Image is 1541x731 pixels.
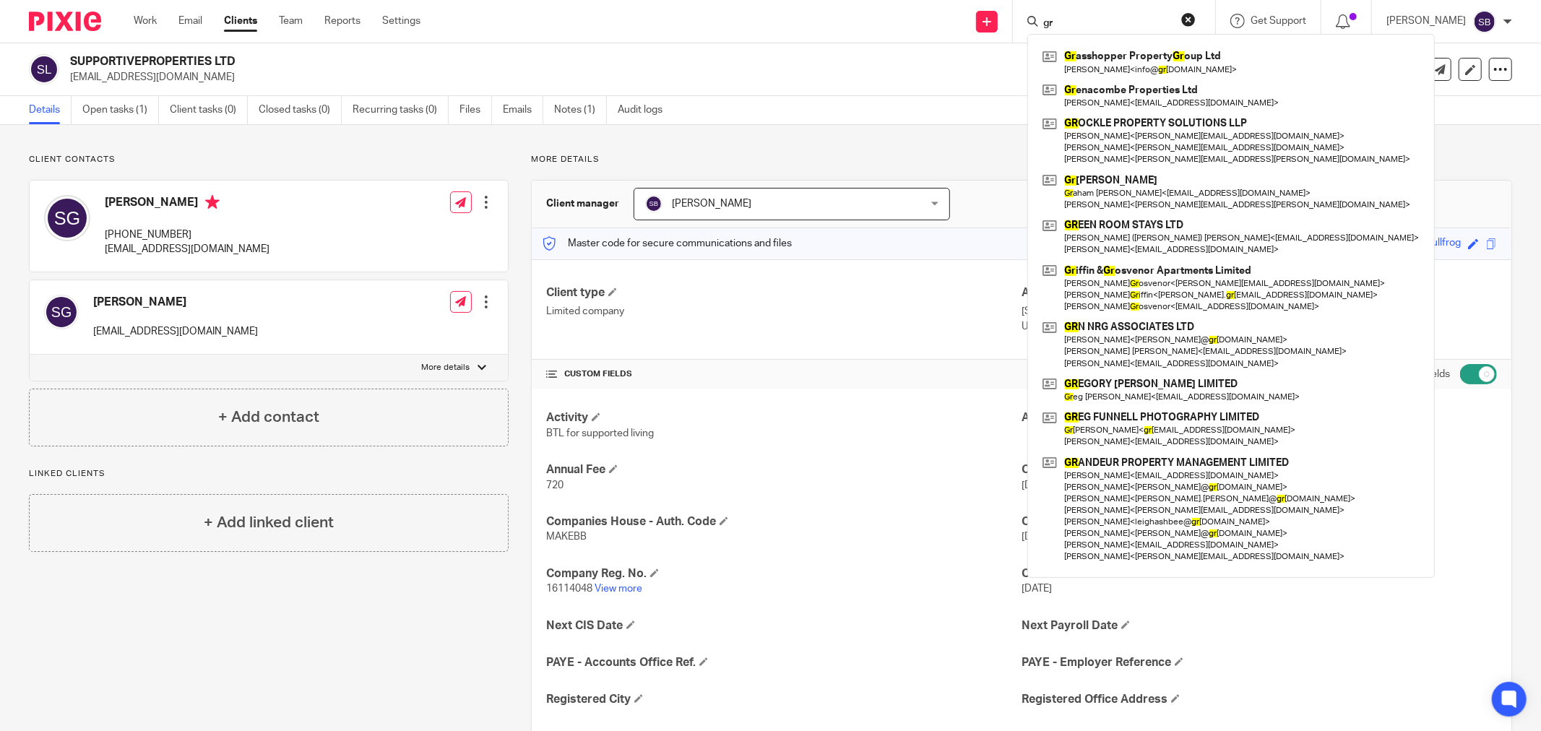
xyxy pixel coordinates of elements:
p: [EMAIL_ADDRESS][DOMAIN_NAME] [93,324,258,339]
p: Client contacts [29,154,509,165]
a: Closed tasks (0) [259,96,342,124]
h4: AML - Last Check Date [1022,410,1497,425]
h4: Confirmation Statement Date [1022,566,1497,581]
img: Pixie [29,12,101,31]
p: [PERSON_NAME] [1386,14,1466,28]
span: BTL for supported living [546,428,654,438]
h2: SUPPORTIVEPROPERTIES LTD [70,54,1066,69]
img: svg%3E [44,195,90,241]
p: More details [422,362,470,373]
h4: CUSTOM FIELDS [546,368,1022,380]
h4: Company Incorporated On [1022,514,1497,529]
h4: Companies House - Auth. Code [546,514,1022,529]
a: Client tasks (0) [170,96,248,124]
p: [PHONE_NUMBER] [105,228,269,242]
a: Reports [324,14,361,28]
h3: Client manager [546,196,619,211]
a: View more [595,584,642,594]
h4: Annual Fee [546,462,1022,477]
input: Search [1042,17,1172,30]
h4: Registered City [546,692,1022,707]
a: Audit logs [618,96,673,124]
img: svg%3E [44,295,79,329]
span: 720 [546,480,564,490]
p: Master code for secure communications and files [543,236,792,251]
a: Notes (1) [554,96,607,124]
a: Files [459,96,492,124]
a: Settings [382,14,420,28]
img: svg%3E [29,54,59,85]
p: [EMAIL_ADDRESS][DOMAIN_NAME] [105,242,269,256]
h4: Activity [546,410,1022,425]
a: Open tasks (1) [82,96,159,124]
p: Uckfield, TN22 5HQ [1022,319,1497,334]
a: Details [29,96,72,124]
h4: Companies House - Accounts Due [1022,462,1497,477]
a: Email [178,14,202,28]
h4: PAYE - Employer Reference [1022,655,1497,670]
h4: Address [1022,285,1497,300]
h4: + Add linked client [204,511,334,534]
h4: [PERSON_NAME] [105,195,269,213]
h4: + Add contact [218,406,319,428]
a: Work [134,14,157,28]
p: Limited company [546,304,1022,319]
span: MAKEBB [546,532,587,542]
a: Team [279,14,303,28]
h4: Next Payroll Date [1022,618,1497,633]
span: Get Support [1251,16,1306,26]
h4: [PERSON_NAME] [93,295,258,310]
a: Emails [503,96,543,124]
h4: Client type [546,285,1022,300]
button: Clear [1181,12,1196,27]
h4: Next CIS Date [546,618,1022,633]
h4: PAYE - Accounts Office Ref. [546,655,1022,670]
span: [DATE] [1022,480,1052,490]
h4: Company Reg. No. [546,566,1022,581]
a: Clients [224,14,257,28]
h4: Registered Office Address [1022,692,1497,707]
a: Recurring tasks (0) [353,96,449,124]
p: More details [531,154,1512,165]
span: 16114048 [546,584,592,594]
span: [DATE] [1022,584,1052,594]
p: [STREET_ADDRESS] [1022,304,1497,319]
span: [DATE] [1022,532,1052,542]
img: svg%3E [1473,10,1496,33]
p: [EMAIL_ADDRESS][DOMAIN_NAME] [70,70,1316,85]
span: [PERSON_NAME] [672,199,751,209]
p: Linked clients [29,468,509,480]
i: Primary [205,195,220,209]
img: svg%3E [645,195,662,212]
